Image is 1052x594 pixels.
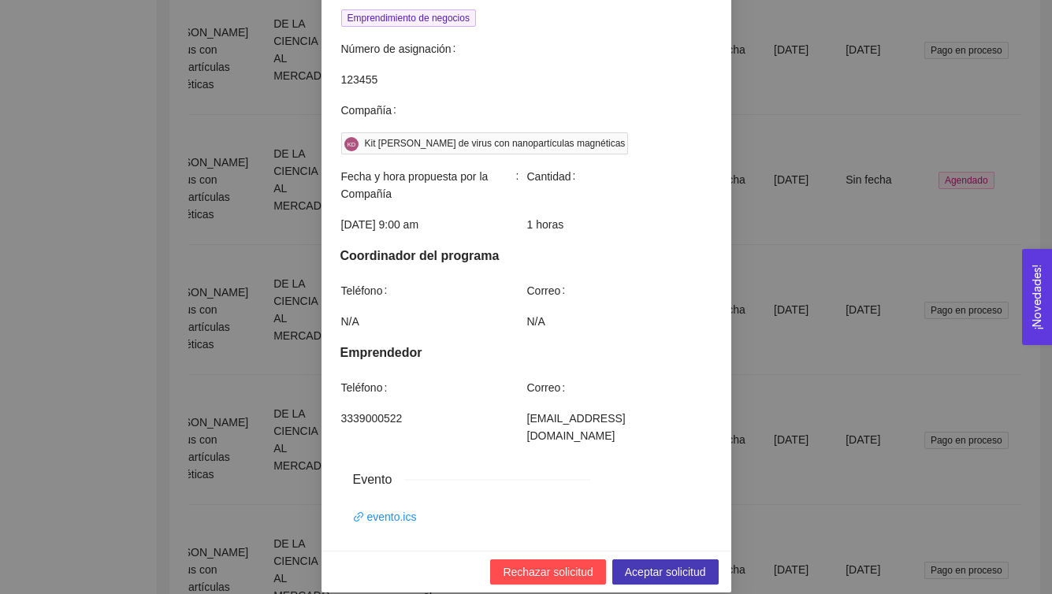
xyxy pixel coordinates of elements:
[341,168,526,202] span: Fecha y hora propuesta por la Compañía
[340,246,712,265] div: Coordinador del programa
[353,511,364,522] span: link
[341,282,394,299] span: Teléfono
[527,410,712,444] span: [EMAIL_ADDRESS][DOMAIN_NAME]
[341,313,526,330] span: N/A
[340,470,405,489] span: Evento
[341,379,394,396] span: Teléfono
[353,508,417,525] a: link evento.ics
[340,343,712,362] div: Emprendedor
[341,410,526,427] span: 3339000522
[490,559,605,585] button: Rechazar solicitud
[341,102,403,119] span: Compañía
[341,9,476,27] span: Emprendimiento de negocios
[527,216,712,233] span: 1 horas
[341,40,463,58] span: Número de asignación
[625,563,706,581] span: Aceptar solicitud
[527,282,572,299] span: Correo
[527,168,582,185] span: Cantidad
[341,216,526,233] span: [DATE] 9:00 am
[341,71,712,88] span: 123455
[365,136,626,151] div: Kit [PERSON_NAME] de virus con nanopartículas magnéticas
[503,563,593,581] span: Rechazar solicitud
[527,379,572,396] span: Correo
[612,559,719,585] button: Aceptar solicitud
[527,313,712,330] span: N/A
[1022,249,1052,345] button: Open Feedback Widget
[347,141,355,147] span: KD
